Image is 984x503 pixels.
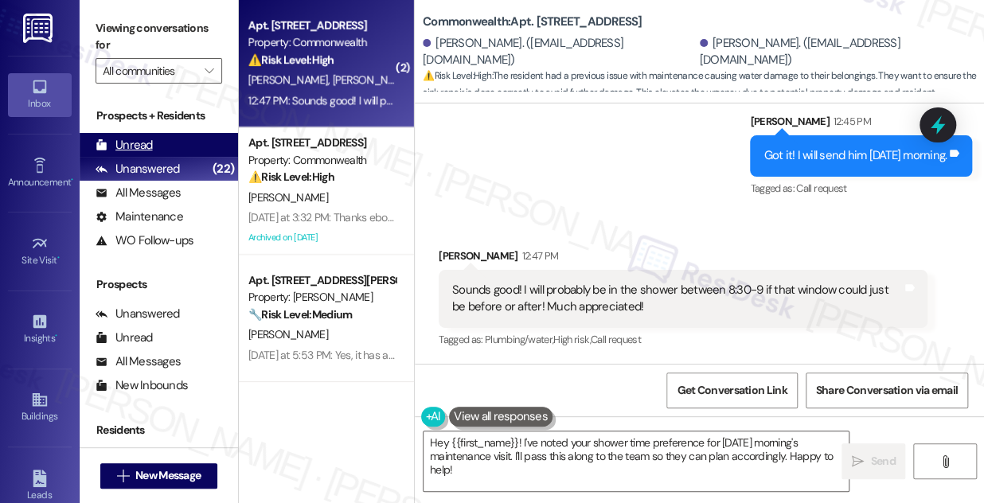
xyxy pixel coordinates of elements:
button: New Message [100,463,218,489]
button: Get Conversation Link [666,372,797,408]
div: All Messages [96,353,181,370]
i:  [939,455,951,468]
div: Apt. [STREET_ADDRESS][PERSON_NAME] [248,272,396,289]
div: All Messages [96,185,181,201]
label: Viewing conversations for [96,16,222,58]
i:  [117,470,129,482]
span: Share Conversation via email [816,382,958,399]
div: Property: [PERSON_NAME] [248,289,396,306]
div: [PERSON_NAME] [439,248,927,270]
button: Send [841,443,905,479]
span: High risk , [553,333,591,346]
span: Send [870,453,895,470]
div: Property: Commonwealth [248,34,396,51]
div: Unanswered [96,306,180,322]
b: Commonwealth: Apt. [STREET_ADDRESS] [423,14,642,30]
span: [PERSON_NAME] [333,72,412,87]
span: Call request [796,181,846,195]
strong: 🔧 Risk Level: Medium [248,307,352,322]
div: 12:45 PM [830,113,871,130]
div: [DATE] at 3:32 PM: Thanks ebony! You're the best! [248,210,475,224]
button: Share Conversation via email [806,372,968,408]
strong: ⚠️ Risk Level: High [248,170,334,184]
textarea: Hey {{first_name}}! I've noted your shower time preference for [DATE] morning's maintenance visit... [424,431,849,491]
strong: ⚠️ Risk Level: High [248,53,334,67]
div: Unread [96,137,153,154]
div: New Inbounds [96,377,188,394]
div: Residents [80,422,238,439]
div: Tagged as: [439,328,927,351]
span: • [55,330,57,341]
span: Get Conversation Link [677,382,787,399]
span: [PERSON_NAME] [248,190,328,205]
span: : The resident had a previous issue with maintenance causing water damage to their belongings. Th... [423,68,984,119]
a: Site Visit • [8,230,72,273]
div: Got it! I will send him [DATE] morning. [763,147,947,164]
div: (22) [209,157,238,181]
div: [PERSON_NAME]. ([EMAIL_ADDRESS][DOMAIN_NAME]) [700,35,973,69]
span: [PERSON_NAME] [248,72,333,87]
div: Maintenance [96,209,183,225]
i:  [205,64,213,77]
span: • [71,174,73,185]
div: [DATE] at 5:53 PM: Yes, it has already been taken care of. Thanks! [248,348,548,362]
div: [PERSON_NAME]. ([EMAIL_ADDRESS][DOMAIN_NAME]) [423,35,696,69]
div: 12:47 PM [518,248,559,264]
div: Tagged as: [750,177,972,200]
span: New Message [135,467,201,484]
i:  [852,455,864,468]
input: All communities [103,58,197,84]
span: Plumbing/water , [485,333,553,346]
span: [PERSON_NAME] [248,327,328,341]
a: Buildings [8,386,72,429]
div: [PERSON_NAME] [750,113,972,135]
div: Unanswered [96,161,180,177]
a: Insights • [8,308,72,351]
strong: ⚠️ Risk Level: High [423,69,491,82]
div: WO Follow-ups [96,232,193,249]
div: Sounds good! I will probably be in the shower between 8:30-9 if that window could just be before ... [452,282,902,316]
div: Apt. [STREET_ADDRESS] [248,135,396,151]
div: Prospects [80,276,238,293]
div: Property: Commonwealth [248,152,396,169]
div: Unread [96,329,153,346]
a: Inbox [8,73,72,116]
span: Call request [591,333,641,346]
div: 12:47 PM: Sounds good! I will probably be in the shower between 8:30-9 if that window could just ... [248,93,877,107]
div: Apt. [STREET_ADDRESS] [248,18,396,34]
div: Archived on [DATE] [247,228,397,248]
div: Prospects + Residents [80,107,238,124]
span: • [57,252,60,263]
img: ResiDesk Logo [23,14,56,43]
